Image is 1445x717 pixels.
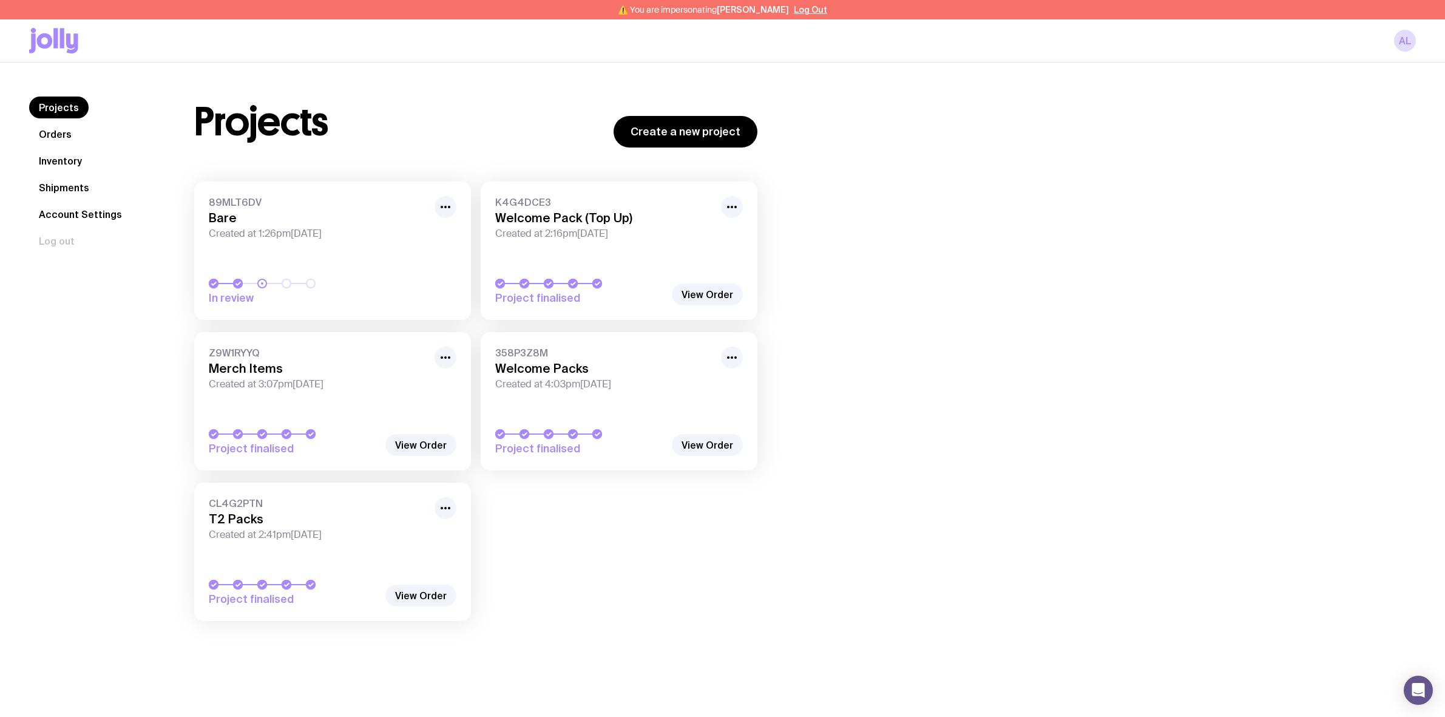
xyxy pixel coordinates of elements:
h1: Projects [194,103,328,141]
a: View Order [672,434,743,456]
span: [PERSON_NAME] [717,5,789,15]
span: Project finalised [495,291,665,305]
a: K4G4DCE3Welcome Pack (Top Up)Created at 2:16pm[DATE]Project finalised [481,182,757,320]
div: Open Intercom Messenger [1404,676,1433,705]
h3: T2 Packs [209,512,427,526]
a: Create a new project [614,116,757,148]
span: ⚠️ You are impersonating [618,5,789,15]
span: In review [209,291,379,305]
a: CL4G2PTNT2 PacksCreated at 2:41pm[DATE]Project finalised [194,483,471,621]
a: Orders [29,123,81,145]
h3: Welcome Packs [495,361,714,376]
a: View Order [672,284,743,305]
h3: Merch Items [209,361,427,376]
span: CL4G2PTN [209,497,427,509]
a: Inventory [29,150,92,172]
span: 89MLT6DV [209,196,427,208]
span: Created at 4:03pm[DATE] [495,378,714,390]
span: Created at 2:41pm[DATE] [209,529,427,541]
a: AL [1394,30,1416,52]
a: View Order [385,585,456,607]
button: Log Out [794,5,827,15]
a: Shipments [29,177,99,199]
span: Created at 1:26pm[DATE] [209,228,427,240]
span: 358P3Z8M [495,347,714,359]
span: Created at 3:07pm[DATE] [209,378,427,390]
a: 89MLT6DVBareCreated at 1:26pm[DATE]In review [194,182,471,320]
h3: Welcome Pack (Top Up) [495,211,714,225]
span: K4G4DCE3 [495,196,714,208]
span: Z9W1RYYQ [209,347,427,359]
a: 358P3Z8MWelcome PacksCreated at 4:03pm[DATE]Project finalised [481,332,757,471]
span: Project finalised [209,441,379,456]
a: Projects [29,97,89,118]
span: Project finalised [209,592,379,607]
a: View Order [385,434,456,456]
a: Z9W1RYYQMerch ItemsCreated at 3:07pm[DATE]Project finalised [194,332,471,471]
a: Account Settings [29,203,132,225]
button: Log out [29,230,84,252]
h3: Bare [209,211,427,225]
span: Created at 2:16pm[DATE] [495,228,714,240]
span: Project finalised [495,441,665,456]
